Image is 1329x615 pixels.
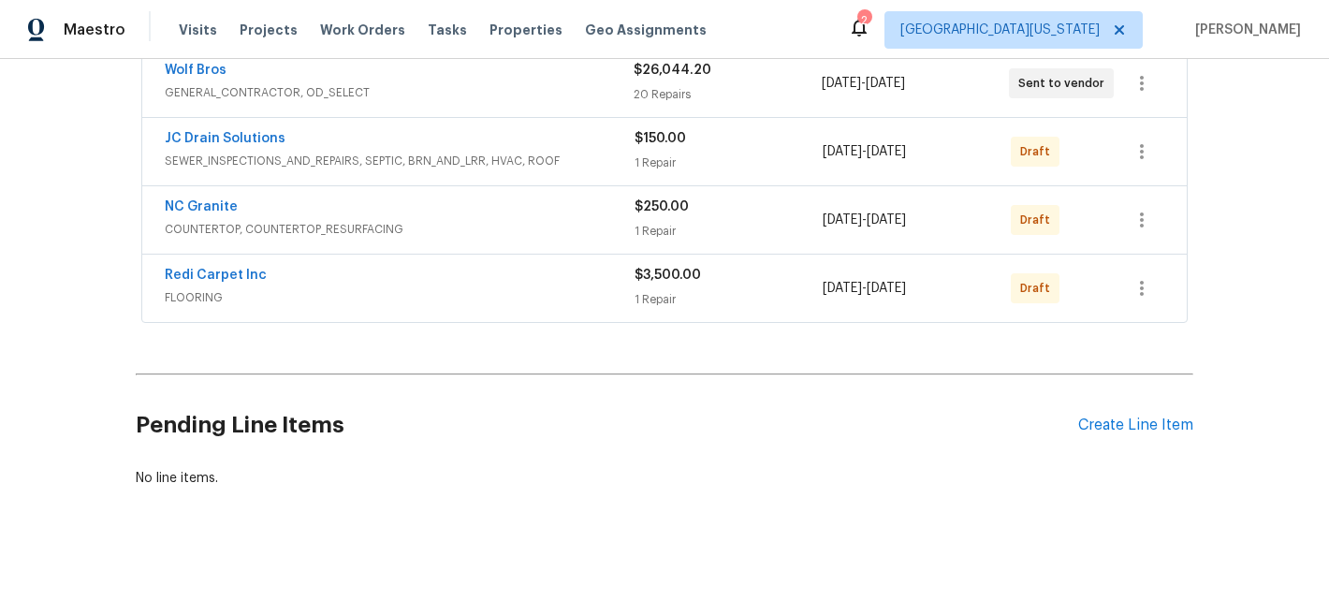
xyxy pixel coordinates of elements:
[867,145,906,158] span: [DATE]
[823,145,862,158] span: [DATE]
[165,83,634,102] span: GENERAL_CONTRACTOR, OD_SELECT
[165,132,285,145] a: JC Drain Solutions
[1020,142,1058,161] span: Draft
[634,64,711,77] span: $26,044.20
[823,142,906,161] span: -
[179,21,217,39] span: Visits
[428,23,467,37] span: Tasks
[1018,74,1112,93] span: Sent to vendor
[823,279,906,298] span: -
[823,213,862,227] span: [DATE]
[635,269,701,282] span: $3,500.00
[867,282,906,295] span: [DATE]
[1020,211,1058,229] span: Draft
[857,11,870,30] div: 2
[1078,417,1193,434] div: Create Line Item
[822,77,861,90] span: [DATE]
[635,200,689,213] span: $250.00
[900,21,1100,39] span: [GEOGRAPHIC_DATA][US_STATE]
[165,152,635,170] span: SEWER_INSPECTIONS_AND_REPAIRS, SEPTIC, BRN_AND_LRR, HVAC, ROOF
[867,213,906,227] span: [DATE]
[585,21,707,39] span: Geo Assignments
[165,220,635,239] span: COUNTERTOP, COUNTERTOP_RESURFACING
[136,469,1193,488] div: No line items.
[240,21,298,39] span: Projects
[1188,21,1301,39] span: [PERSON_NAME]
[635,222,823,241] div: 1 Repair
[823,211,906,229] span: -
[634,85,821,104] div: 20 Repairs
[866,77,905,90] span: [DATE]
[1020,279,1058,298] span: Draft
[165,269,267,282] a: Redi Carpet Inc
[635,290,823,309] div: 1 Repair
[635,132,686,145] span: $150.00
[823,282,862,295] span: [DATE]
[165,64,226,77] a: Wolf Bros
[136,382,1078,469] h2: Pending Line Items
[165,288,635,307] span: FLOORING
[489,21,562,39] span: Properties
[165,200,238,213] a: NC Granite
[320,21,405,39] span: Work Orders
[64,21,125,39] span: Maestro
[822,74,905,93] span: -
[635,154,823,172] div: 1 Repair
